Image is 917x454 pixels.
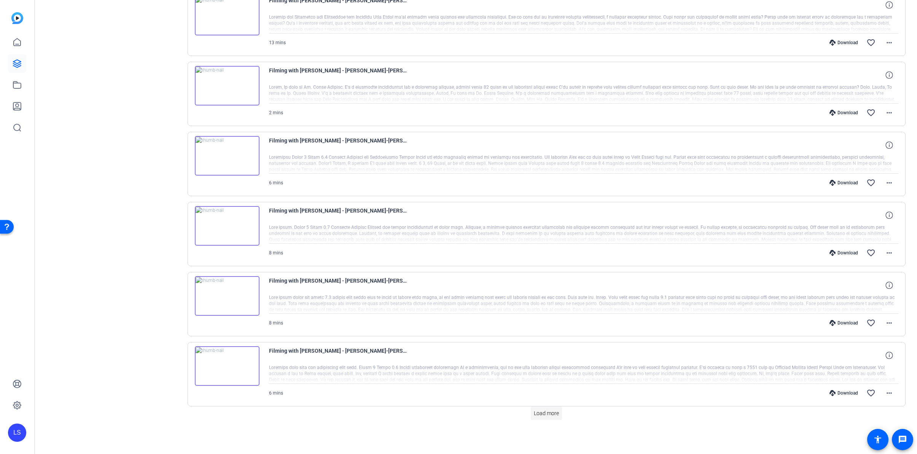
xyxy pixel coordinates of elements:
mat-icon: more_horiz [885,108,894,117]
span: 6 mins [269,180,283,185]
button: Load more [531,406,562,420]
span: Filming with [PERSON_NAME] - [PERSON_NAME]-[PERSON_NAME]-Video 6-2025-07-24-13-44-40-666-0 [269,206,410,224]
span: Filming with [PERSON_NAME] - [PERSON_NAME]-[PERSON_NAME] intro -2025-07-24-14-00-58-406-0 [269,66,410,84]
mat-icon: more_horiz [885,178,894,187]
div: Download [826,320,862,326]
div: Download [826,110,862,116]
div: LS [8,424,26,442]
img: thumb-nail [195,276,259,316]
img: thumb-nail [195,346,259,386]
mat-icon: message [898,435,907,444]
mat-icon: more_horiz [885,38,894,47]
div: Download [826,40,862,46]
mat-icon: more_horiz [885,248,894,257]
span: Filming with [PERSON_NAME] - [PERSON_NAME]-[PERSON_NAME]-Video 5-2025-07-24-13-35-48-978-0 [269,276,410,294]
mat-icon: accessibility [873,435,882,444]
img: thumb-nail [195,66,259,106]
img: thumb-nail [195,136,259,176]
mat-icon: favorite_border [866,388,876,398]
mat-icon: favorite_border [866,178,876,187]
mat-icon: favorite_border [866,38,876,47]
span: Load more [534,409,559,417]
div: Download [826,250,862,256]
mat-icon: favorite_border [866,248,876,257]
span: 13 mins [269,40,286,45]
span: 6 mins [269,390,283,396]
span: 2 mins [269,110,283,115]
span: Filming with [PERSON_NAME] - [PERSON_NAME]-[PERSON_NAME]-Video 7-2025-07-24-13-53-57-041-0 [269,136,410,154]
span: 8 mins [269,250,283,256]
img: thumb-nail [195,206,259,246]
mat-icon: favorite_border [866,318,876,328]
mat-icon: more_horiz [885,318,894,328]
div: Download [826,180,862,186]
span: Filming with [PERSON_NAME] - [PERSON_NAME]-[PERSON_NAME]-Video 4-2025-07-24-13-27-46-732-0 [269,346,410,364]
mat-icon: favorite_border [866,108,876,117]
img: blue-gradient.svg [11,12,23,24]
mat-icon: more_horiz [885,388,894,398]
span: 8 mins [269,320,283,326]
div: Download [826,390,862,396]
